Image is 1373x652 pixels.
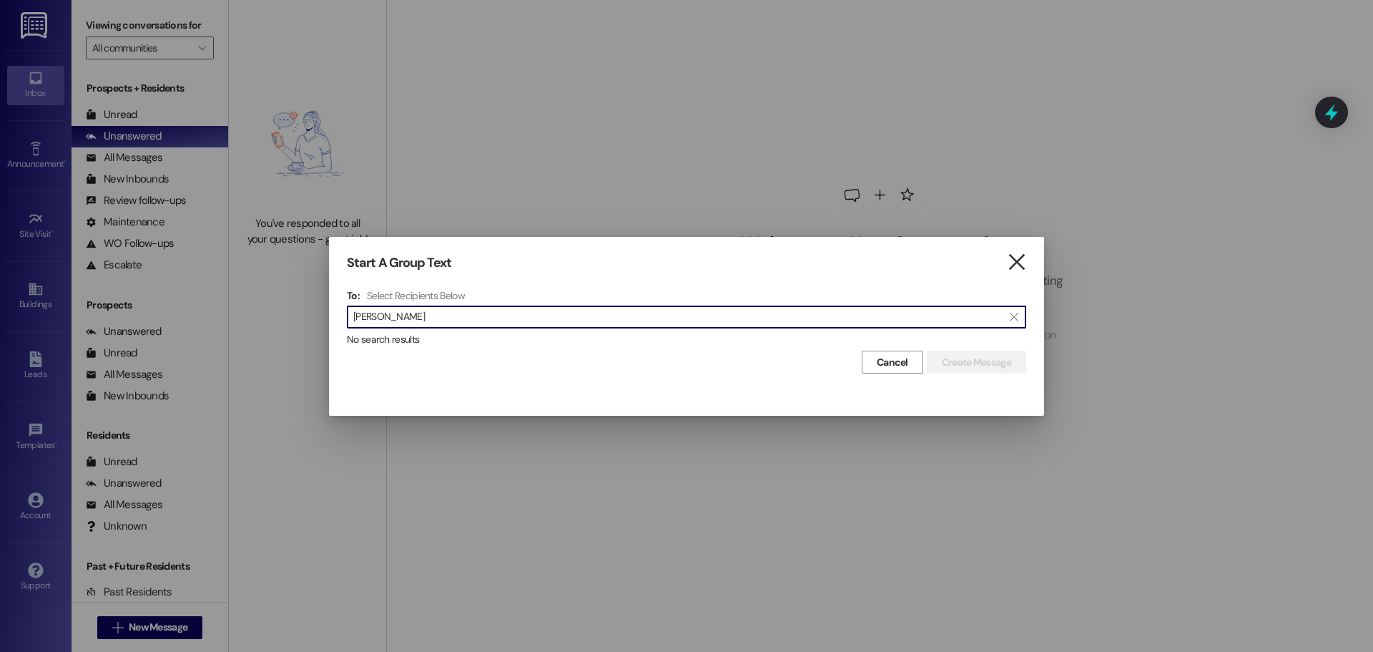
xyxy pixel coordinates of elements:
input: Search for any contact or apartment [353,307,1003,327]
i:  [1010,311,1018,323]
span: Cancel [877,355,908,370]
h4: Select Recipients Below [367,289,465,302]
span: Create Message [942,355,1011,370]
button: Cancel [862,351,923,374]
h3: To: [347,289,360,302]
button: Clear text [1003,306,1025,328]
div: No search results [347,332,1026,347]
i:  [1007,255,1026,270]
button: Create Message [927,351,1026,374]
h3: Start A Group Text [347,255,451,271]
